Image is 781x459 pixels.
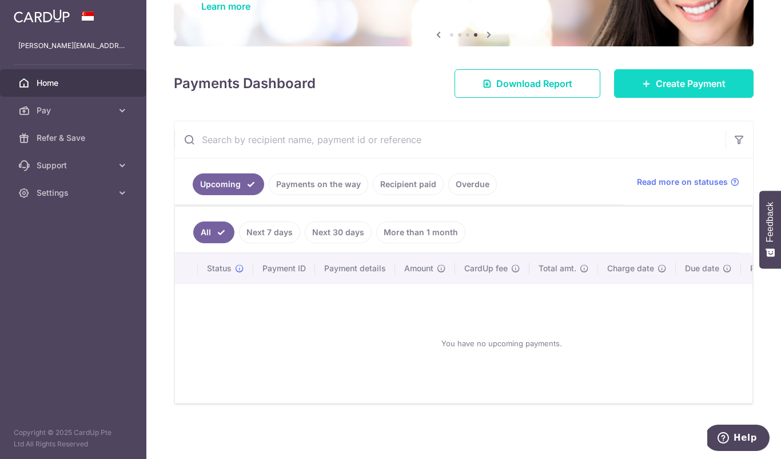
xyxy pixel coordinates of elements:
[464,263,508,274] span: CardUp fee
[174,73,316,94] h4: Payments Dashboard
[193,221,234,243] a: All
[496,77,572,90] span: Download Report
[607,263,654,274] span: Charge date
[37,187,112,199] span: Settings
[37,105,112,116] span: Pay
[404,263,433,274] span: Amount
[305,221,372,243] a: Next 30 days
[637,176,739,188] a: Read more on statuses
[37,132,112,144] span: Refer & Save
[315,254,395,283] th: Payment details
[207,263,232,274] span: Status
[685,263,719,274] span: Due date
[539,263,576,274] span: Total amt.
[193,173,264,195] a: Upcoming
[765,202,775,242] span: Feedback
[637,176,728,188] span: Read more on statuses
[376,221,465,243] a: More than 1 month
[37,160,112,171] span: Support
[253,254,315,283] th: Payment ID
[373,173,444,195] a: Recipient paid
[269,173,368,195] a: Payments on the way
[18,40,128,52] p: [PERSON_NAME][EMAIL_ADDRESS][DOMAIN_NAME]
[448,173,497,195] a: Overdue
[174,121,726,158] input: Search by recipient name, payment id or reference
[707,425,770,453] iframe: Opens a widget where you can find more information
[455,69,600,98] a: Download Report
[201,1,250,12] a: Learn more
[614,69,754,98] a: Create Payment
[759,191,781,268] button: Feedback - Show survey
[37,77,112,89] span: Home
[14,9,70,23] img: CardUp
[656,77,726,90] span: Create Payment
[239,221,300,243] a: Next 7 days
